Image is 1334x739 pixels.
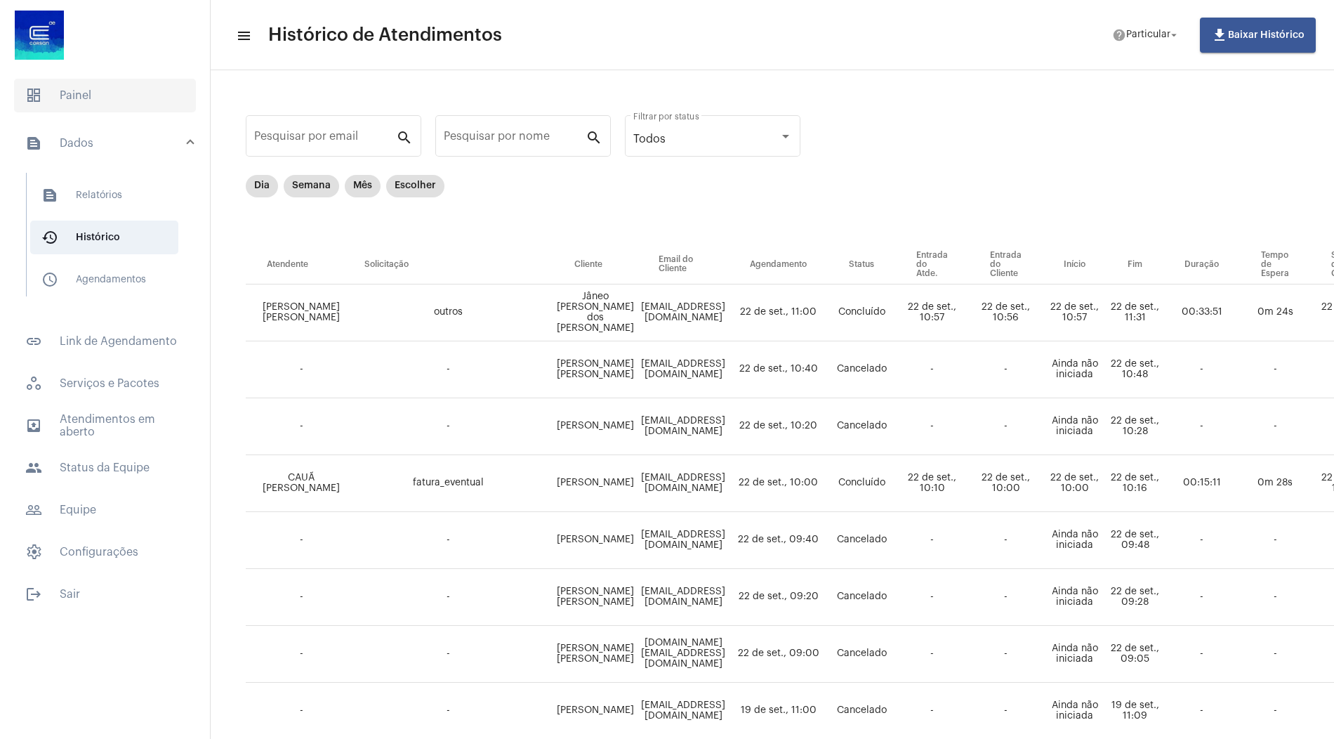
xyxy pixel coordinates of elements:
[828,285,895,341] td: Concluído
[828,341,895,398] td: Cancelado
[1163,245,1240,285] th: Duração
[1043,398,1107,455] td: Ainda não iniciada
[969,285,1043,341] td: 22 de set., 10:56
[895,512,969,569] td: -
[14,451,196,485] span: Status da Equipe
[1240,569,1310,626] td: -
[1043,512,1107,569] td: Ainda não iniciada
[1240,455,1310,512] td: 0m 28s
[1107,285,1163,341] td: 22 de set., 11:31
[246,569,343,626] td: -
[1163,285,1240,341] td: 00:33:51
[1043,285,1107,341] td: 22 de set., 10:57
[1104,21,1189,49] button: Particular
[41,187,58,204] mat-icon: sidenav icon
[246,398,343,455] td: -
[1107,455,1163,512] td: 22 de set., 10:16
[729,341,828,398] td: 22 de set., 10:40
[396,129,413,145] mat-icon: search
[25,417,42,434] mat-icon: sidenav icon
[1200,18,1316,53] button: Baixar Histórico
[729,398,828,455] td: 22 de set., 10:20
[553,626,638,683] td: [PERSON_NAME] [PERSON_NAME]
[434,307,463,317] span: outros
[413,478,484,488] span: fatura_eventual
[25,544,42,561] span: sidenav icon
[729,626,828,683] td: 22 de set., 09:00
[14,325,196,358] span: Link de Agendamento
[828,512,895,569] td: Cancelado
[284,175,339,197] mat-chip: Semana
[1043,626,1107,683] td: Ainda não iniciada
[246,455,343,512] td: CAUÃ [PERSON_NAME]
[553,398,638,455] td: [PERSON_NAME]
[30,178,178,212] span: Relatórios
[11,7,67,63] img: d4669ae0-8c07-2337-4f67-34b0df7f5ae4.jpeg
[246,175,278,197] mat-chip: Dia
[828,245,895,285] th: Status
[14,409,196,443] span: Atendimentos em aberto
[30,221,178,254] span: Histórico
[1043,341,1107,398] td: Ainda não iniciada
[236,27,250,44] mat-icon: sidenav icon
[1043,455,1107,512] td: 22 de set., 10:00
[553,245,638,285] th: Cliente
[1107,512,1163,569] td: 22 de set., 09:48
[553,285,638,341] td: Jâneo [PERSON_NAME] dos [PERSON_NAME]
[969,455,1043,512] td: 22 de set., 10:00
[1163,569,1240,626] td: -
[1168,29,1180,41] mat-icon: arrow_drop_down
[729,455,828,512] td: 22 de set., 10:00
[14,367,196,400] span: Serviços e Pacotes
[1211,30,1305,40] span: Baixar Histórico
[895,341,969,398] td: -
[25,502,42,518] mat-icon: sidenav icon
[25,135,42,152] mat-icon: sidenav icon
[25,459,42,476] mat-icon: sidenav icon
[1112,28,1126,42] mat-icon: help
[14,577,196,611] span: Sair
[828,455,895,512] td: Concluído
[1240,245,1310,285] th: Tempo de Espera
[25,375,42,392] span: sidenav icon
[828,626,895,683] td: Cancelado
[729,569,828,626] td: 22 de set., 09:20
[14,79,196,112] span: Painel
[1163,455,1240,512] td: 00:15:11
[969,512,1043,569] td: -
[1211,27,1228,44] mat-icon: file_download
[969,341,1043,398] td: -
[444,133,586,145] input: Pesquisar por nome
[638,626,729,683] td: [DOMAIN_NAME][EMAIL_ADDRESS][DOMAIN_NAME]
[969,626,1043,683] td: -
[553,569,638,626] td: [PERSON_NAME] [PERSON_NAME]
[8,121,210,166] mat-expansion-panel-header: sidenav iconDados
[586,129,602,145] mat-icon: search
[895,285,969,341] td: 22 de set., 10:57
[25,586,42,603] mat-icon: sidenav icon
[633,133,666,145] span: Todos
[14,493,196,527] span: Equipe
[1043,245,1107,285] th: Início
[447,364,450,374] span: -
[1240,285,1310,341] td: 0m 24s
[447,705,450,715] span: -
[638,341,729,398] td: [EMAIL_ADDRESS][DOMAIN_NAME]
[1107,245,1163,285] th: Fim
[828,398,895,455] td: Cancelado
[343,245,553,285] th: Solicitação
[345,175,381,197] mat-chip: Mês
[447,535,450,544] span: -
[25,333,42,350] mat-icon: sidenav icon
[1240,512,1310,569] td: -
[1043,569,1107,626] td: Ainda não iniciada
[246,245,343,285] th: Atendente
[447,591,450,601] span: -
[386,175,444,197] mat-chip: Escolher
[895,455,969,512] td: 22 de set., 10:10
[268,24,502,46] span: Histórico de Atendimentos
[553,455,638,512] td: [PERSON_NAME]
[1163,398,1240,455] td: -
[969,245,1043,285] th: Entrada do Cliente
[246,341,343,398] td: -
